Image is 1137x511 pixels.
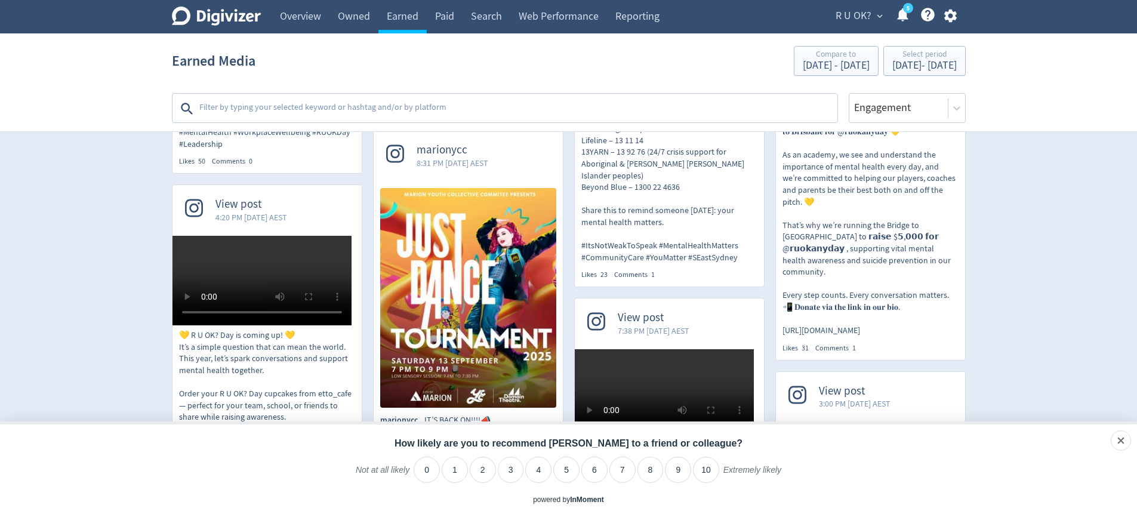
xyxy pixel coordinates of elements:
[693,457,719,483] li: 10
[198,156,205,166] span: 50
[215,211,287,223] span: 4:20 PM [DATE] AEST
[1111,430,1131,451] div: Close survey
[892,60,957,71] div: [DATE] - [DATE]
[417,143,488,157] span: marionycc
[356,464,409,485] label: Not at all likely
[819,384,891,398] span: View post
[172,42,255,80] h1: Earned Media
[600,270,608,279] span: 23
[782,114,959,336] p: 𝐖𝐞’𝐫𝐞 𝐫𝐮𝐧𝐧𝐢𝐧𝐠 𝐭𝐡𝐞 𝐁𝐫𝐢𝐝𝐠𝐞 𝐭𝐨 𝐁𝐫𝐢𝐬𝐛𝐚𝐧𝐞 𝐟𝐨𝐫 @𝐫𝐮𝐨𝐤𝐚𝐧𝐲𝐝𝐚𝐲 💛 As an academy, we see and understand the i...
[380,188,556,408] img: IT’S BACK ON!!!!📣 JUST DANCE is back for for 2025 with conjoined R U OK Day Spirit! 🗓️Saturday Se...
[533,495,604,505] div: powered by inmoment
[815,343,862,353] div: Comments
[609,457,636,483] li: 7
[782,343,815,353] div: Likes
[903,3,913,13] a: 5
[637,457,664,483] li: 8
[874,11,885,21] span: expand_more
[179,156,212,167] div: Likes
[618,311,689,325] span: View post
[802,343,809,353] span: 31
[498,457,524,483] li: 3
[651,270,655,279] span: 1
[803,60,870,71] div: [DATE] - [DATE]
[470,457,496,483] li: 2
[553,457,580,483] li: 5
[618,325,689,337] span: 7:38 PM [DATE] AEST
[794,46,879,76] button: Compare to[DATE] - [DATE]
[836,7,871,26] span: R U OK?
[581,270,614,280] div: Likes
[892,50,957,60] div: Select period
[215,198,287,211] span: View post
[442,457,468,483] li: 1
[852,343,856,353] span: 1
[723,464,781,485] label: Extremely likely
[417,157,488,169] span: 8:31 PM [DATE] AEST
[581,457,608,483] li: 6
[665,457,691,483] li: 9
[614,270,661,280] div: Comments
[249,156,252,166] span: 0
[831,7,886,26] button: R U OK?
[883,46,966,76] button: Select period[DATE]- [DATE]
[414,457,440,483] li: 0
[525,457,551,483] li: 4
[819,398,891,410] span: 3:00 PM [DATE] AEST
[906,4,909,13] text: 5
[380,414,424,426] span: marionycc
[570,495,604,504] a: InMoment
[212,156,259,167] div: Comments
[803,50,870,60] div: Compare to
